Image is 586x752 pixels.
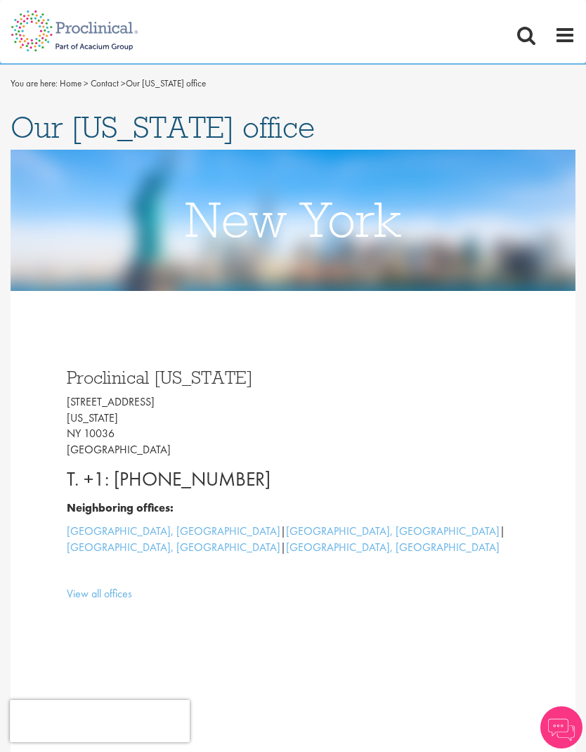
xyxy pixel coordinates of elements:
a: [GEOGRAPHIC_DATA], [GEOGRAPHIC_DATA] [286,524,500,538]
h3: Proclinical [US_STATE] [67,368,552,387]
p: T. +1: [PHONE_NUMBER] [67,465,552,493]
p: [STREET_ADDRESS] [US_STATE] NY 10036 [GEOGRAPHIC_DATA] [67,394,552,458]
b: Neighboring offices: [67,500,174,515]
a: [GEOGRAPHIC_DATA], [GEOGRAPHIC_DATA] [286,540,500,555]
span: Our [US_STATE] office [11,108,315,146]
a: [GEOGRAPHIC_DATA], [GEOGRAPHIC_DATA] [67,524,280,538]
p: | | | [67,524,552,556]
img: Chatbot [540,706,582,748]
a: View all offices [67,586,132,601]
a: [GEOGRAPHIC_DATA], [GEOGRAPHIC_DATA] [67,540,280,555]
iframe: reCAPTCHA [10,700,190,742]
